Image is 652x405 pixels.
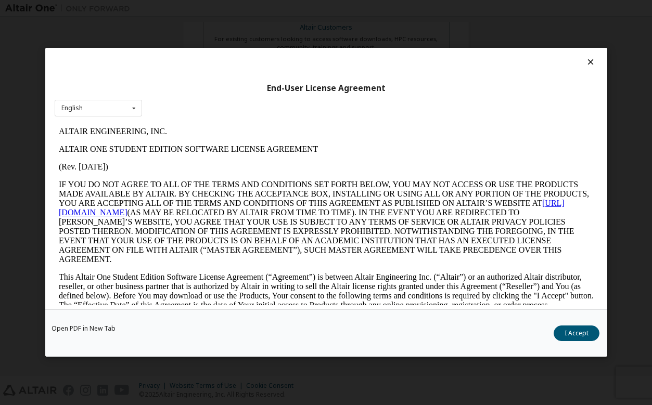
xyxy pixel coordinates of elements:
[4,76,510,94] a: [URL][DOMAIN_NAME]
[61,105,83,111] div: English
[4,22,539,31] p: ALTAIR ONE STUDENT EDITION SOFTWARE LICENSE AGREEMENT
[4,150,539,187] p: This Altair One Student Edition Software License Agreement (“Agreement”) is between Altair Engine...
[4,4,539,14] p: ALTAIR ENGINEERING, INC.
[554,326,599,342] button: I Accept
[55,83,598,94] div: End-User License Agreement
[4,40,539,49] p: (Rev. [DATE])
[52,326,116,332] a: Open PDF in New Tab
[4,57,539,141] p: IF YOU DO NOT AGREE TO ALL OF THE TERMS AND CONDITIONS SET FORTH BELOW, YOU MAY NOT ACCESS OR USE...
